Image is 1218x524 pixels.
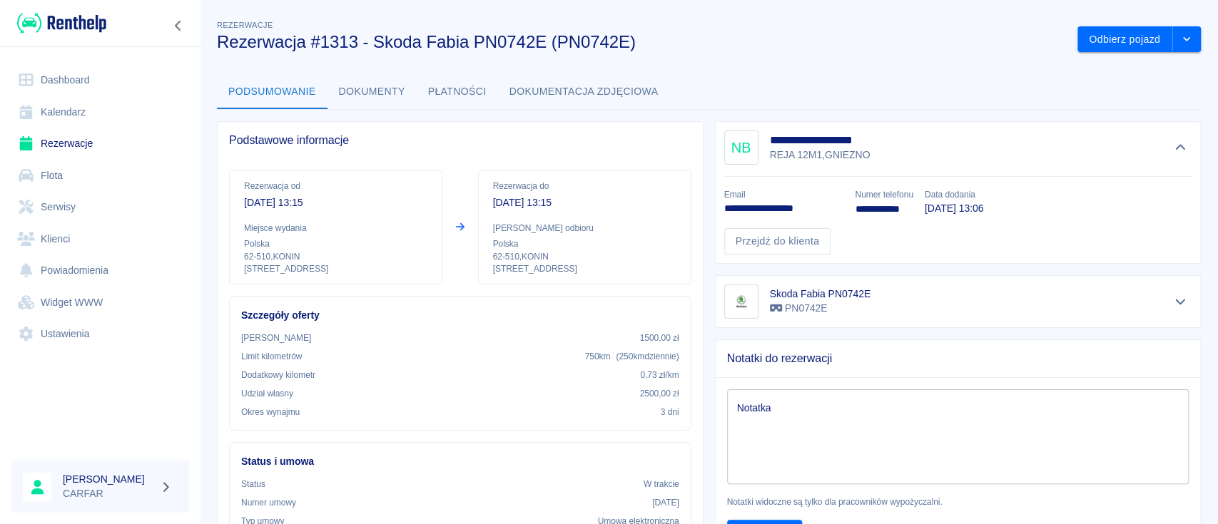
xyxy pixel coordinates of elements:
[11,64,189,96] a: Dashboard
[770,301,871,316] p: PN0742E
[727,351,1189,366] span: Notatki do rezerwacji
[11,223,189,255] a: Klienci
[11,191,189,223] a: Serwisy
[770,287,871,301] h6: Skoda Fabia PN0742E
[241,308,679,323] h6: Szczegóły oferty
[727,495,1189,508] p: Notatki widoczne są tylko dla pracowników wypożyczalni.
[661,406,679,418] p: 3 dni
[724,228,831,255] a: Przejdź do klienta
[244,222,427,235] p: Miejsce wydania
[417,75,498,109] button: Płatności
[244,237,427,250] p: Polska
[724,188,844,201] p: Email
[241,496,296,509] p: Numer umowy
[241,406,300,418] p: Okres wynajmu
[244,250,427,263] p: 62-510 , KONIN
[328,75,417,109] button: Dokumenty
[11,160,189,192] a: Flota
[493,237,676,250] p: Polska
[493,180,676,192] p: Rezerwacja do
[652,496,679,509] p: [DATE]
[493,250,676,263] p: 62-510 , KONIN
[493,195,676,210] p: [DATE] 13:15
[11,96,189,128] a: Kalendarz
[244,180,427,192] p: Rezerwacja od
[1169,292,1192,312] button: Pokaż szczegóły
[168,16,189,35] button: Zwiń nawigację
[724,130,758,165] div: NB
[640,369,679,381] p: 0,73 zł /km
[11,128,189,160] a: Rezerwacje
[855,188,913,201] p: Numer telefonu
[244,195,427,210] p: [DATE] 13:15
[17,11,106,35] img: Renthelp logo
[644,478,679,490] p: W trakcie
[770,148,895,163] p: REJA 12M1 , GNIEZNO
[241,478,265,490] p: Status
[241,350,302,363] p: Limit kilometrów
[1077,26,1172,53] button: Odbierz pojazd
[925,201,983,216] p: [DATE] 13:06
[11,255,189,287] a: Powiadomienia
[493,222,676,235] p: [PERSON_NAME] odbioru
[241,387,293,400] p: Udział własny
[63,472,154,486] h6: [PERSON_NAME]
[616,351,679,361] span: ( 250 km dziennie )
[640,387,679,400] p: 2500,00 zł
[493,263,676,275] p: [STREET_ADDRESS]
[217,75,328,109] button: Podsumowanie
[640,332,679,344] p: 1500,00 zł
[241,454,679,469] h6: Status i umowa
[229,133,691,148] span: Podstawowe informacje
[11,318,189,350] a: Ustawienia
[727,287,756,316] img: Image
[241,369,315,381] p: Dodatkowy kilometr
[63,486,154,501] p: CARFAR
[1169,138,1192,158] button: Ukryj szczegóły
[498,75,670,109] button: Dokumentacja zdjęciowa
[217,32,1066,52] h3: Rezerwacja #1313 - Skoda Fabia PN0742E (PN0742E)
[11,287,189,319] a: Widget WWW
[585,350,679,363] p: 750 km
[241,332,311,344] p: [PERSON_NAME]
[925,188,983,201] p: Data dodania
[244,263,427,275] p: [STREET_ADDRESS]
[11,11,106,35] a: Renthelp logo
[217,21,273,29] span: Rezerwacje
[1172,26,1201,53] button: drop-down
